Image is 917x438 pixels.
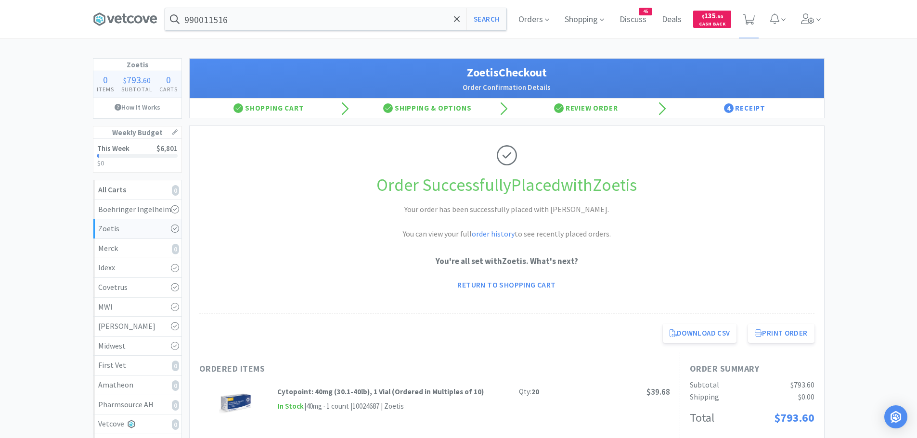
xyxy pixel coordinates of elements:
[531,387,539,396] strong: 20
[277,387,484,396] strong: Cytopoint: 40mg (30.1-40lb), 1 Vial (Ordered in Multiples of 10)
[93,375,181,395] a: Amatheon0
[884,405,907,428] div: Open Intercom Messenger
[97,145,129,152] h2: This Week
[93,139,181,172] a: This Week$6,801$0
[472,229,515,238] a: order history
[774,410,814,425] span: $793.60
[699,22,725,28] span: Cash Back
[748,324,814,343] button: Print Order
[103,74,108,86] span: 0
[172,380,179,391] i: 0
[658,15,685,24] a: Deals
[93,239,181,259] a: Merck0
[277,400,304,413] span: In Stock
[690,391,719,403] div: Shipping
[663,324,737,343] a: Download CSV
[98,185,126,194] strong: All Carts
[165,8,506,30] input: Search by item, sku, manufacturer, ingredient, size...
[98,379,177,391] div: Amatheon
[93,98,181,116] a: How It Works
[98,418,177,430] div: Vetcove
[93,85,118,94] h4: Items
[507,99,666,118] div: Review Order
[716,13,723,20] span: . 80
[190,99,349,118] div: Shopping Cart
[98,301,177,313] div: MWI
[798,392,814,401] span: $0.00
[219,386,253,420] img: d68059bb95f34f6ca8f79a017dff92f3_527055.jpeg
[98,262,177,274] div: Idexx
[639,8,652,15] span: 45
[97,159,104,167] span: $0
[123,75,127,85] span: $
[93,278,181,298] a: Covetrus
[199,362,488,376] h1: Ordered Items
[98,340,177,352] div: Midwest
[349,400,404,412] div: | 10024687 | Zoetis
[93,356,181,375] a: First Vet0
[665,99,824,118] div: Receipt
[172,400,179,411] i: 0
[519,386,539,398] div: Qty:
[172,244,179,254] i: 0
[690,379,719,391] div: Subtotal
[199,63,814,82] h1: Zoetis Checkout
[98,320,177,333] div: [PERSON_NAME]
[127,74,141,86] span: 793
[156,144,178,153] span: $6,801
[98,242,177,255] div: Merck
[98,223,177,235] div: Zoetis
[172,361,179,371] i: 0
[646,387,670,397] span: $39.68
[93,395,181,415] a: Pharmsource AH0
[93,298,181,317] a: MWI
[93,219,181,239] a: Zoetis
[466,8,506,30] button: Search
[790,380,814,389] span: $793.60
[166,74,171,86] span: 0
[690,409,714,427] div: Total
[93,337,181,356] a: Midwest
[199,255,814,268] p: You're all set with Zoetis . What's next?
[199,82,814,93] h2: Order Confirmation Details
[93,59,181,71] h1: Zoetis
[117,85,156,94] h4: Subtotal
[98,203,177,216] div: Boehringer Ingelheim
[702,13,704,20] span: $
[93,200,181,220] a: Boehringer Ingelheim
[304,401,349,411] span: | 40mg · 1 count
[693,6,731,32] a: $135.80Cash Back
[172,185,179,196] i: 0
[143,75,151,85] span: 60
[616,15,650,24] a: Discuss45
[98,399,177,411] div: Pharmsource AH
[93,126,181,139] h1: Weekly Budget
[93,180,181,200] a: All Carts0
[117,75,156,85] div: .
[93,317,181,337] a: [PERSON_NAME]
[199,171,814,199] h1: Order Successfully Placed with Zoetis
[724,103,734,113] span: 4
[156,85,181,94] h4: Carts
[348,99,507,118] div: Shipping & Options
[362,203,651,240] h2: Your order has been successfully placed with [PERSON_NAME]. You can view your full to see recentl...
[690,362,814,376] h1: Order Summary
[93,414,181,434] a: Vetcove0
[702,11,723,20] span: 135
[172,419,179,430] i: 0
[451,275,562,294] a: Return to Shopping Cart
[93,258,181,278] a: Idexx
[98,281,177,294] div: Covetrus
[98,359,177,372] div: First Vet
